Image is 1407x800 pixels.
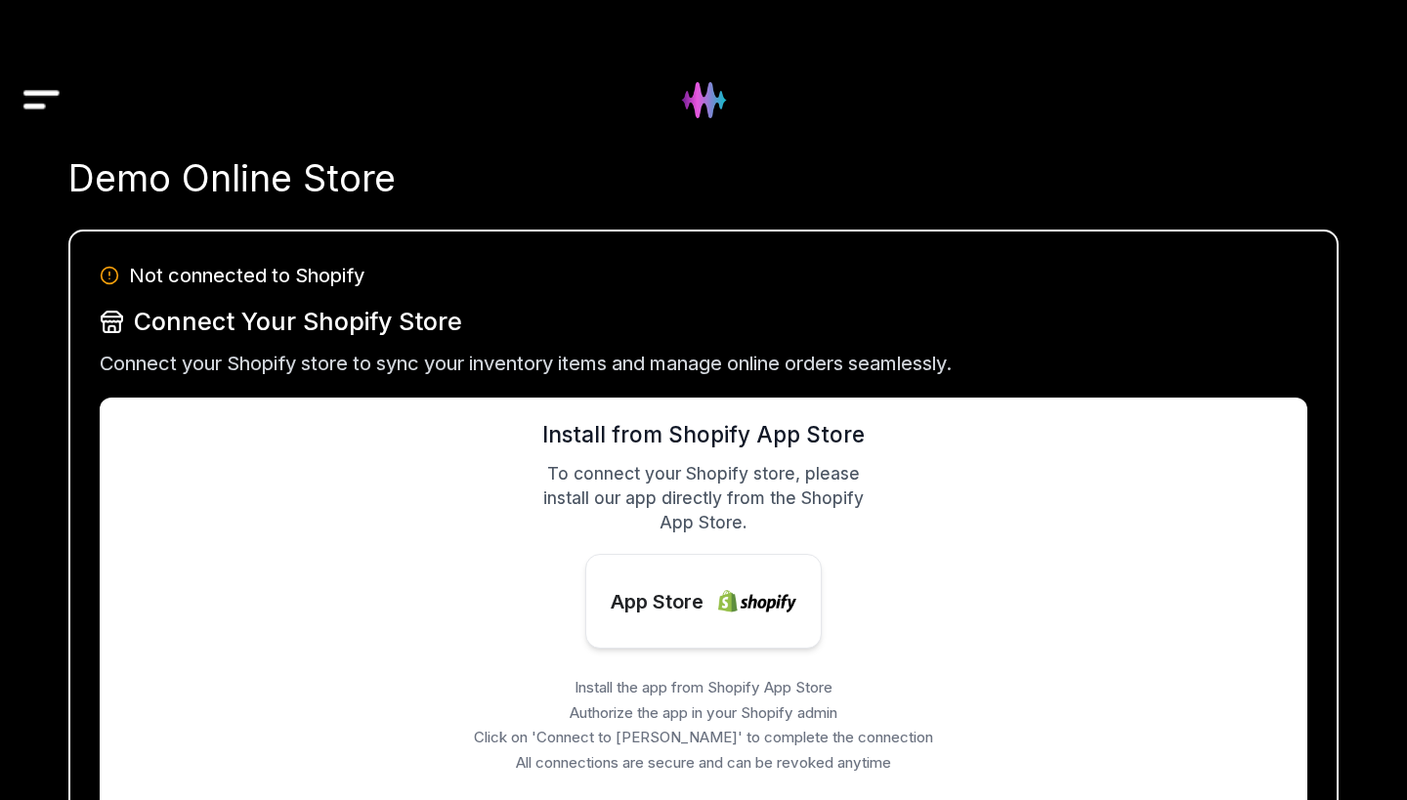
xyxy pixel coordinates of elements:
[68,156,396,200] span: Demo Online Store
[440,753,967,774] p: All connections are secure and can be revoked anytime
[611,587,703,616] span: App Store
[100,305,1307,339] div: Connect Your Shopify Store
[718,563,796,641] img: Shopify Logo
[440,678,967,698] p: Install the app from Shopify App Store
[666,63,742,138] img: Hydee Logo
[20,47,64,91] button: Drawer
[100,349,1307,378] p: Connect your Shopify store to sync your inventory items and manage online orders seamlessly.
[440,703,967,724] p: Authorize the app in your Shopify admin
[526,417,881,451] h3: Install from Shopify App Store
[585,554,822,649] button: App StoreShopify Logo
[20,63,64,138] img: Drawer
[440,728,967,748] p: Click on 'Connect to [PERSON_NAME]' to complete the connection
[526,461,881,534] p: To connect your Shopify store, please install our app directly from the Shopify App Store.
[129,261,364,290] span: Not connected to Shopify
